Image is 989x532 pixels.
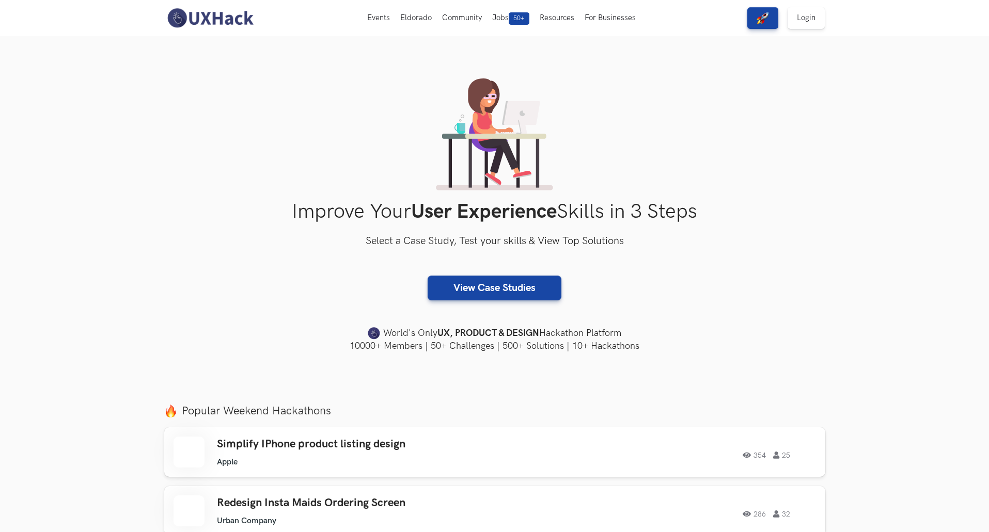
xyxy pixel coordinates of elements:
h4: World's Only Hackathon Platform [164,326,825,341]
strong: User Experience [411,200,557,224]
span: 32 [773,510,790,518]
span: 354 [743,452,766,459]
img: uxhack-favicon-image.png [368,327,380,340]
h3: Select a Case Study, Test your skills & View Top Solutions [164,233,825,250]
a: View Case Studies [428,276,561,300]
h3: Simplify IPhone product listing design [217,438,510,451]
span: 286 [743,510,766,518]
label: Popular Weekend Hackathons [164,404,825,418]
img: fire.png [164,405,177,417]
span: 25 [773,452,790,459]
img: rocket [757,12,769,24]
h1: Improve Your Skills in 3 Steps [164,200,825,224]
li: Apple [217,457,238,467]
h4: 10000+ Members | 50+ Challenges | 500+ Solutions | 10+ Hackathons [164,340,825,352]
li: Urban Company [217,516,276,526]
h3: Redesign Insta Maids Ordering Screen [217,496,510,510]
a: Simplify IPhone product listing design Apple 354 25 [164,427,825,477]
a: Login [788,7,825,29]
img: lady working on laptop [436,78,553,190]
span: 50+ [509,12,529,25]
strong: UX, PRODUCT & DESIGN [437,326,539,341]
img: UXHack-logo.png [164,7,256,29]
